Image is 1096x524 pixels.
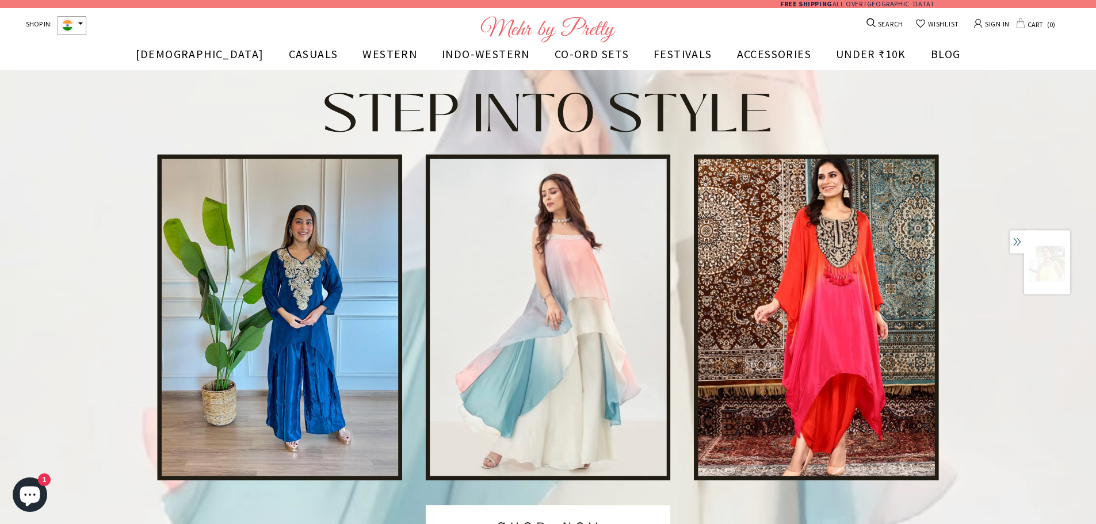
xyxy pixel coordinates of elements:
a: WESTERN [362,45,417,70]
a: SEARCH [868,18,904,30]
span: WESTERN [362,47,417,61]
a: ACCESSORIES [737,45,811,70]
span: ACCESSORIES [737,47,811,61]
img: Logo Footer [480,16,616,43]
span: UNDER ₹10K [836,47,906,61]
span: INDO-WESTERN [442,47,530,61]
span: [DEMOGRAPHIC_DATA] [136,47,264,61]
img: 8_x300.png [1029,246,1065,281]
a: UNDER ₹10K [836,45,906,70]
a: WISHLIST [915,18,959,30]
a: CART 0 [1016,17,1057,31]
span: SEARCH [877,18,904,30]
a: BLOG [931,45,961,70]
a: CASUALS [289,45,338,70]
a: CO-ORD SETS [555,45,629,70]
a: INDO-WESTERN [442,45,530,70]
span: CART [1025,17,1044,31]
span: 0 [1044,17,1057,31]
a: [DEMOGRAPHIC_DATA] [136,45,264,70]
span: SHOP IN: [26,16,52,35]
span: WISHLIST [926,18,959,30]
span: CASUALS [289,47,338,61]
span: CO-ORD SETS [555,47,629,61]
a: SIGN IN [974,14,1010,32]
span: SIGN IN [983,16,1010,30]
inbox-online-store-chat: Shopify online store chat [9,477,51,515]
span: FESTIVALS [654,47,712,61]
span: BLOG [931,47,961,61]
a: FESTIVALS [654,45,712,70]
